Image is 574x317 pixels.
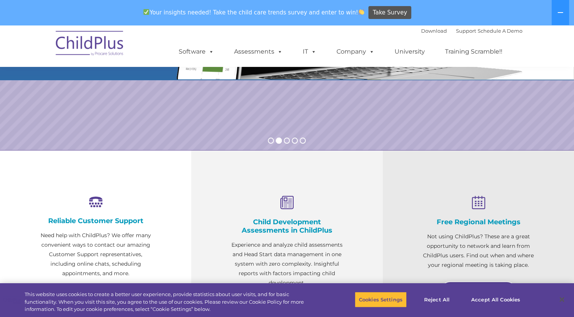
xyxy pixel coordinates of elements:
[359,9,364,15] img: 👏
[440,281,516,300] a: Learn More
[421,28,447,34] a: Download
[229,218,344,235] h4: Child Development Assessments in ChildPlus
[355,292,407,307] button: Cookies Settings
[373,6,407,19] span: Take Survey
[421,232,536,270] p: Not using ChildPlus? These are a great opportunity to network and learn from ChildPlus users. Fin...
[229,240,344,288] p: Experience and analyze child assessments and Head Start data management in one system with zero c...
[143,9,149,15] img: ✅
[25,291,316,313] div: This website uses cookies to create a better user experience, provide statistics about user visit...
[467,292,524,307] button: Accept All Cookies
[387,44,432,59] a: University
[226,44,290,59] a: Assessments
[329,44,382,59] a: Company
[478,28,522,34] a: Schedule A Demo
[554,291,570,308] button: Close
[52,25,128,63] img: ChildPlus by Procare Solutions
[421,218,536,226] h4: Free Regional Meetings
[105,81,138,87] span: Phone number
[38,217,153,225] h4: Reliable Customer Support
[295,44,324,59] a: IT
[171,44,222,59] a: Software
[140,5,368,20] span: Your insights needed! Take the child care trends survey and enter to win!
[456,28,476,34] a: Support
[421,28,522,34] font: |
[413,292,461,307] button: Reject All
[437,44,510,59] a: Training Scramble!!
[105,50,129,56] span: Last name
[368,6,411,19] a: Take Survey
[38,231,153,278] p: Need help with ChildPlus? We offer many convenient ways to contact our amazing Customer Support r...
